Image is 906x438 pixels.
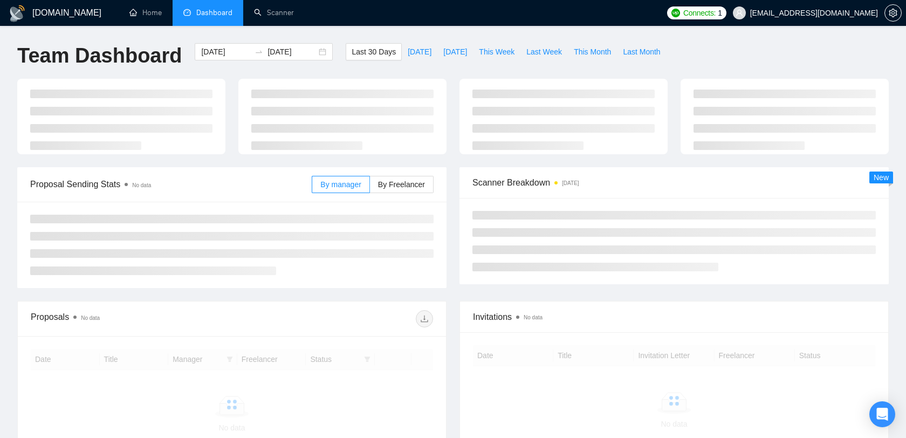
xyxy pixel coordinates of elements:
button: Last Week [520,43,568,60]
span: No data [132,182,151,188]
span: This Month [574,46,611,58]
span: [DATE] [408,46,431,58]
span: 1 [718,7,722,19]
img: upwork-logo.png [671,9,680,17]
span: setting [885,9,901,17]
button: [DATE] [437,43,473,60]
div: Open Intercom Messenger [869,401,895,427]
span: No data [524,314,543,320]
span: By manager [320,180,361,189]
span: New [874,173,889,182]
span: Dashboard [196,8,232,17]
span: swap-right [255,47,263,56]
a: searchScanner [254,8,294,17]
span: Proposal Sending Stats [30,177,312,191]
span: Invitations [473,310,875,324]
span: This Week [479,46,514,58]
button: Last 30 Days [346,43,402,60]
h1: Team Dashboard [17,43,182,69]
button: setting [884,4,902,22]
span: Connects: [683,7,716,19]
img: logo [9,5,26,22]
span: Last 30 Days [352,46,396,58]
div: Proposals [31,310,232,327]
span: user [736,9,743,17]
time: [DATE] [562,180,579,186]
a: setting [884,9,902,17]
span: [DATE] [443,46,467,58]
button: Last Month [617,43,666,60]
a: homeHome [129,8,162,17]
button: This Week [473,43,520,60]
span: Last Week [526,46,562,58]
span: dashboard [183,9,191,16]
span: Last Month [623,46,660,58]
span: Scanner Breakdown [472,176,876,189]
input: Start date [201,46,250,58]
span: No data [81,315,100,321]
button: This Month [568,43,617,60]
button: [DATE] [402,43,437,60]
span: By Freelancer [378,180,425,189]
input: End date [267,46,317,58]
span: to [255,47,263,56]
